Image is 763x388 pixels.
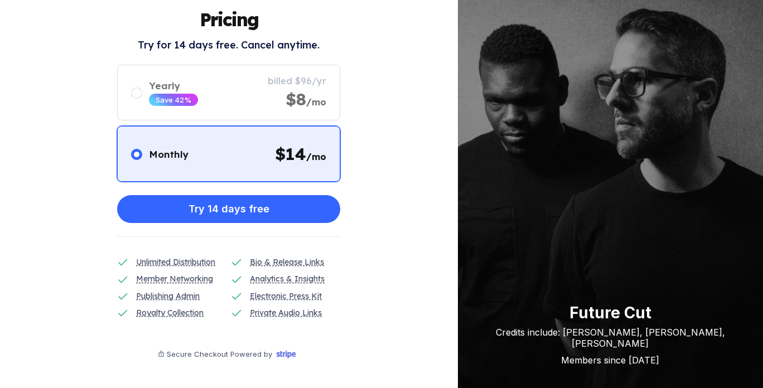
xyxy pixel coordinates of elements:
[138,38,320,51] h2: Try for 14 days free. Cancel anytime.
[167,350,272,358] div: Secure Checkout Powered by
[480,327,741,349] div: Credits include: [PERSON_NAME], [PERSON_NAME], [PERSON_NAME]
[189,198,269,220] div: Try 14 days free
[149,80,198,91] div: Yearly
[156,95,191,104] div: Save 42%
[306,151,326,162] span: /mo
[250,307,322,319] div: Private Audio Links
[480,355,741,366] div: Members since [DATE]
[250,273,325,285] div: Analytics & Insights
[200,8,258,31] h1: Pricing
[268,75,326,86] div: billed $96/yr
[286,89,326,110] div: $8
[149,148,189,160] div: Monthly
[117,195,340,223] button: Try 14 days free
[306,96,326,108] span: /mo
[250,256,324,268] div: Bio & Release Links
[275,143,326,164] div: $ 14
[136,256,215,268] div: Unlimited Distribution
[136,273,213,285] div: Member Networking
[250,290,322,302] div: Electronic Press Kit
[480,303,741,322] div: Future Cut
[136,290,200,302] div: Publishing Admin
[136,307,204,319] div: Royalty Collection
